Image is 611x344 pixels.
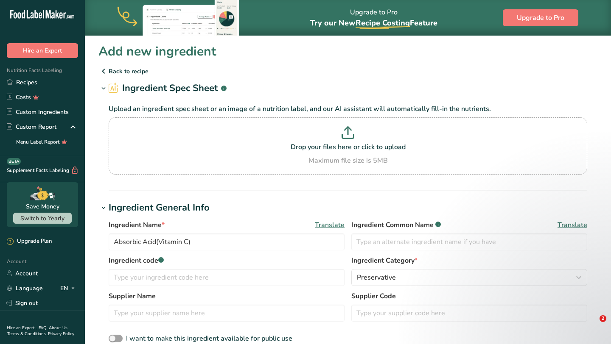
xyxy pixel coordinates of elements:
[356,18,410,28] span: Recipe Costing
[7,325,67,337] a: About Us .
[558,220,587,230] span: Translate
[109,291,345,301] label: Supplier Name
[109,305,345,322] input: Type your supplier name here
[351,305,587,322] input: Type your supplier code here
[109,255,345,266] label: Ingredient code
[351,255,587,266] label: Ingredient Category
[109,220,165,230] span: Ingredient Name
[582,315,603,336] iframe: Intercom live chat
[315,220,345,230] span: Translate
[517,13,564,23] span: Upgrade to Pro
[351,269,587,286] button: Preservative
[48,331,74,337] a: Privacy Policy
[111,155,585,166] div: Maximum file size is 5MB
[7,43,78,58] button: Hire an Expert
[7,331,48,337] a: Terms & Conditions .
[111,142,585,152] p: Drop your files here or click to upload
[109,269,345,286] input: Type your ingredient code here
[13,213,72,224] button: Switch to Yearly
[7,122,56,131] div: Custom Report
[26,202,59,211] div: Save Money
[351,233,587,250] input: Type an alternate ingredient name if you have
[98,42,216,61] h1: Add new ingredient
[7,325,37,331] a: Hire an Expert .
[109,104,587,114] p: Upload an ingredient spec sheet or an image of a nutrition label, and our AI assistant will autom...
[351,291,587,301] label: Supplier Code
[109,233,345,250] input: Type your ingredient name here
[310,0,437,36] div: Upgrade to Pro
[109,81,227,95] h2: Ingredient Spec Sheet
[109,201,210,215] div: Ingredient General Info
[7,281,43,296] a: Language
[60,283,78,293] div: EN
[98,66,597,76] p: Back to recipe
[310,18,437,28] span: Try our New Feature
[600,315,606,322] span: 2
[351,220,441,230] span: Ingredient Common Name
[7,158,21,165] div: BETA
[126,334,292,343] span: I want to make this ingredient available for public use
[357,272,396,283] span: Preservative
[39,325,49,331] a: FAQ .
[7,237,52,246] div: Upgrade Plan
[20,214,64,222] span: Switch to Yearly
[503,9,578,26] button: Upgrade to Pro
